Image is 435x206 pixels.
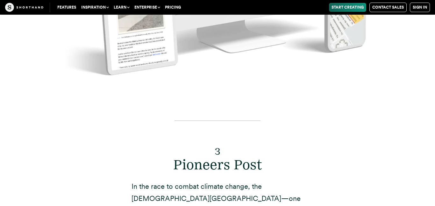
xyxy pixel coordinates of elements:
[162,3,183,12] a: Pricing
[111,3,132,12] button: Learn
[79,3,111,12] button: Inspiration
[5,3,43,12] img: The Craft
[369,3,407,12] a: Contact Sales
[215,145,220,157] sub: 3
[329,3,366,12] a: Start Creating
[410,3,430,12] a: Sign in
[55,3,79,12] a: Features
[132,3,162,12] button: Enterprise
[132,139,303,173] h2: Pioneers Post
